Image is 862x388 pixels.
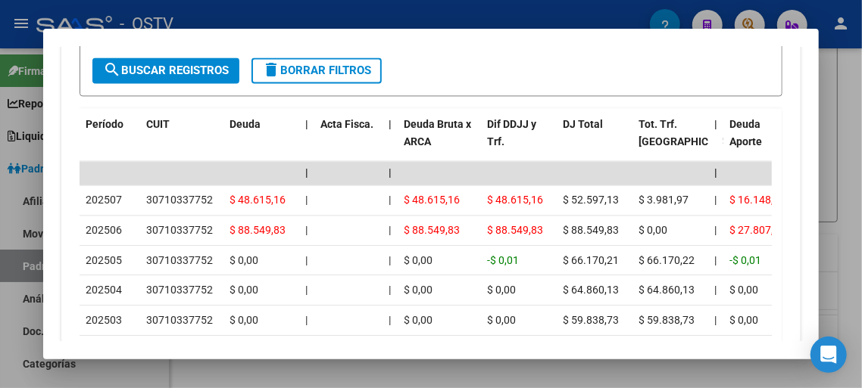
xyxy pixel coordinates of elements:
[305,224,308,236] span: |
[563,284,619,296] span: $ 64.860,13
[299,108,314,175] datatable-header-cell: |
[729,118,762,147] span: Deuda Aporte
[389,194,391,206] span: |
[404,118,471,147] span: Deuda Bruta x ARCA
[714,166,717,178] span: |
[86,118,123,130] span: Período
[729,284,758,296] span: $ 0,00
[86,314,122,326] span: 202503
[487,194,543,206] span: $ 48.615,16
[404,224,460,236] span: $ 88.549,83
[262,61,280,79] mat-icon: delete
[563,254,619,266] span: $ 66.170,21
[398,108,481,175] datatable-header-cell: Deuda Bruta x ARCA
[389,166,392,178] span: |
[86,254,122,266] span: 202505
[563,194,619,206] span: $ 52.597,13
[487,118,536,147] span: Dif DDJJ y Trf.
[404,284,433,296] span: $ 0,00
[708,108,723,175] datatable-header-cell: |
[305,284,308,296] span: |
[639,118,742,147] span: Tot. Trf. [GEOGRAPHIC_DATA]
[729,224,785,236] span: $ 27.807,90
[320,118,373,130] span: Acta Fisca.
[404,194,460,206] span: $ 48.615,16
[714,118,717,130] span: |
[305,118,308,130] span: |
[80,108,140,175] datatable-header-cell: Período
[639,194,689,206] span: $ 3.981,97
[230,194,286,206] span: $ 48.615,16
[714,284,717,296] span: |
[563,224,619,236] span: $ 88.549,83
[103,61,121,79] mat-icon: search
[632,108,708,175] datatable-header-cell: Tot. Trf. Bruto
[810,337,847,373] div: Open Intercom Messenger
[86,284,122,296] span: 202504
[563,314,619,326] span: $ 59.838,73
[86,194,122,206] span: 202507
[305,254,308,266] span: |
[92,57,239,83] button: Buscar Registros
[146,222,213,239] div: 30710337752
[230,254,258,266] span: $ 0,00
[305,194,308,206] span: |
[487,254,519,266] span: -$ 0,01
[305,314,308,326] span: |
[314,108,383,175] datatable-header-cell: Acta Fisca.
[723,108,799,175] datatable-header-cell: Deuda Aporte
[305,166,308,178] span: |
[639,224,667,236] span: $ 0,00
[103,64,229,77] span: Buscar Registros
[230,284,258,296] span: $ 0,00
[729,314,758,326] span: $ 0,00
[230,224,286,236] span: $ 88.549,83
[146,191,213,209] div: 30710337752
[557,108,632,175] datatable-header-cell: DJ Total
[563,118,603,130] span: DJ Total
[251,57,382,83] button: Borrar Filtros
[389,118,392,130] span: |
[230,118,261,130] span: Deuda
[714,224,717,236] span: |
[729,194,785,206] span: $ 16.148,52
[714,254,717,266] span: |
[389,314,391,326] span: |
[146,252,213,269] div: 30710337752
[487,224,543,236] span: $ 88.549,83
[714,194,717,206] span: |
[487,284,516,296] span: $ 0,00
[639,284,695,296] span: $ 64.860,13
[223,108,299,175] datatable-header-cell: Deuda
[639,254,695,266] span: $ 66.170,22
[389,224,391,236] span: |
[404,254,433,266] span: $ 0,00
[262,64,371,77] span: Borrar Filtros
[389,284,391,296] span: |
[146,118,170,130] span: CUIT
[389,254,391,266] span: |
[230,314,258,326] span: $ 0,00
[404,314,433,326] span: $ 0,00
[639,314,695,326] span: $ 59.838,73
[714,314,717,326] span: |
[140,108,223,175] datatable-header-cell: CUIT
[729,254,761,266] span: -$ 0,01
[146,312,213,329] div: 30710337752
[383,108,398,175] datatable-header-cell: |
[146,281,213,299] div: 30710337752
[487,314,516,326] span: $ 0,00
[481,108,557,175] datatable-header-cell: Dif DDJJ y Trf.
[86,224,122,236] span: 202506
